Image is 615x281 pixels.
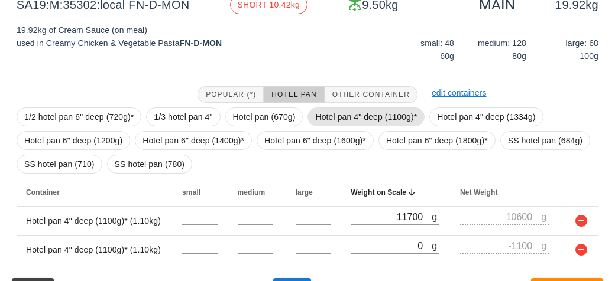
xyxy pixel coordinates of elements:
span: Other Container [332,90,410,99]
th: large: Not sorted. Activate to sort ascending. [286,178,341,207]
span: Hotel pan 6" deep (1400g)* [143,132,244,149]
th: medium: Not sorted. Activate to sort ascending. [228,178,286,207]
span: Weight on Scale [351,188,406,197]
th: Weight on Scale: Sorted descending. Activate to remove sorting. [341,178,451,207]
td: Hotel pan 4" deep (1100g)* (1.10kg) [17,236,173,264]
td: Hotel pan 4" deep (1100g)* (1.10kg) [17,207,173,236]
div: g [541,238,549,253]
div: g [541,209,549,224]
th: Not sorted. Activate to sort ascending. [560,178,598,207]
div: small: 48 60g [384,34,457,65]
span: medium [238,188,266,197]
div: 19.92kg of Cream Sauce (on meal) used in Creamy Chicken & Vegetable Pasta [9,17,307,74]
span: small [182,188,200,197]
span: Hotel Pan [271,90,316,99]
span: Hotel pan 6" deep (1800g)* [386,132,488,149]
span: Net Weight [460,188,497,197]
span: Hotel pan (670g) [233,108,296,126]
span: large [296,188,313,197]
th: small: Not sorted. Activate to sort ascending. [173,178,228,207]
div: large: 68 100g [529,34,601,65]
div: g [432,209,439,224]
span: SS hotel pan (710) [24,155,95,173]
span: SS hotel pan (780) [115,155,185,173]
span: 1/3 hotel pan 4" [154,108,212,126]
span: Hotel pan 4" deep (1334g) [437,108,535,126]
span: 1/2 hotel pan 6" deep (720g)* [24,108,134,126]
strong: FN-D-MON [180,38,222,48]
span: Hotel pan 6" deep (1600g)* [264,132,366,149]
button: Popular (*) [198,86,264,103]
button: Hotel Pan [264,86,324,103]
th: Net Weight: Not sorted. Activate to sort ascending. [451,178,560,207]
span: Hotel pan 4" deep (1100g)* [315,108,417,126]
th: Container: Not sorted. Activate to sort ascending. [17,178,173,207]
button: Other Container [325,86,417,103]
a: edit containers [432,88,487,97]
div: g [432,238,439,253]
span: Popular (*) [205,90,256,99]
div: medium: 128 80g [457,34,529,65]
span: Container [26,188,60,197]
span: SS hotel pan (684g) [508,132,582,149]
span: Hotel pan 6" deep (1200g) [24,132,122,149]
